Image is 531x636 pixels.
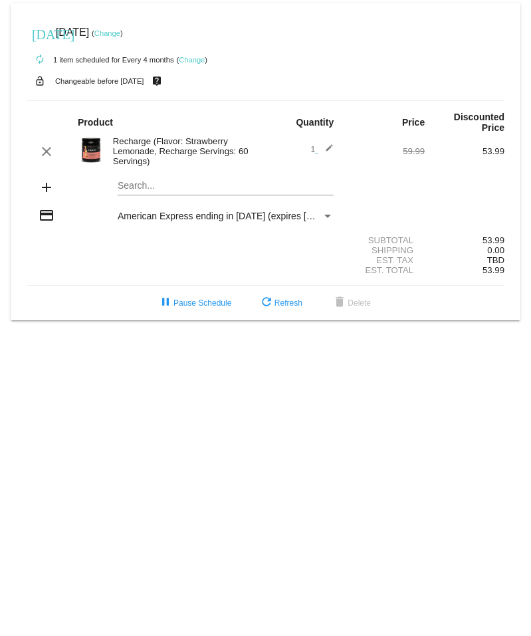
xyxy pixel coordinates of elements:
div: Est. Tax [345,255,425,265]
a: Change [179,56,205,64]
mat-icon: clear [39,144,54,159]
mat-icon: [DATE] [32,25,48,41]
small: 1 item scheduled for Every 4 months [27,56,174,64]
span: 1 [310,144,334,154]
span: Pause Schedule [158,298,231,308]
strong: Quantity [296,117,334,128]
mat-icon: edit [318,144,334,159]
div: 53.99 [425,235,504,245]
small: ( ) [176,56,207,64]
div: Shipping [345,245,425,255]
strong: Product [78,117,113,128]
button: Delete [321,291,381,315]
small: ( ) [92,29,123,37]
mat-icon: pause [158,295,173,311]
button: Refresh [248,291,313,315]
div: 53.99 [425,146,504,156]
button: Pause Schedule [147,291,242,315]
a: Change [94,29,120,37]
span: TBD [487,255,504,265]
div: Est. Total [345,265,425,275]
mat-icon: add [39,179,54,195]
mat-icon: refresh [259,295,274,311]
span: Delete [332,298,371,308]
small: Changeable before [DATE] [55,77,144,85]
span: 0.00 [487,245,504,255]
mat-icon: lock_open [32,72,48,90]
mat-icon: delete [332,295,348,311]
input: Search... [118,181,334,191]
mat-icon: autorenew [32,52,48,68]
strong: Price [402,117,425,128]
span: Refresh [259,298,302,308]
div: Subtotal [345,235,425,245]
span: American Express ending in [DATE] (expires [CREDIT_CARD_DATA]) [118,211,407,221]
img: Recharge-60S-bottle-Image-Carousel-Strw-Lemonade.png [78,137,104,163]
mat-icon: live_help [149,72,165,90]
strong: Discounted Price [454,112,504,133]
span: 53.99 [482,265,504,275]
div: Recharge (Flavor: Strawberry Lemonade, Recharge Servings: 60 Servings) [106,136,266,166]
mat-icon: credit_card [39,207,54,223]
div: 59.99 [345,146,425,156]
mat-select: Payment Method [118,211,334,221]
